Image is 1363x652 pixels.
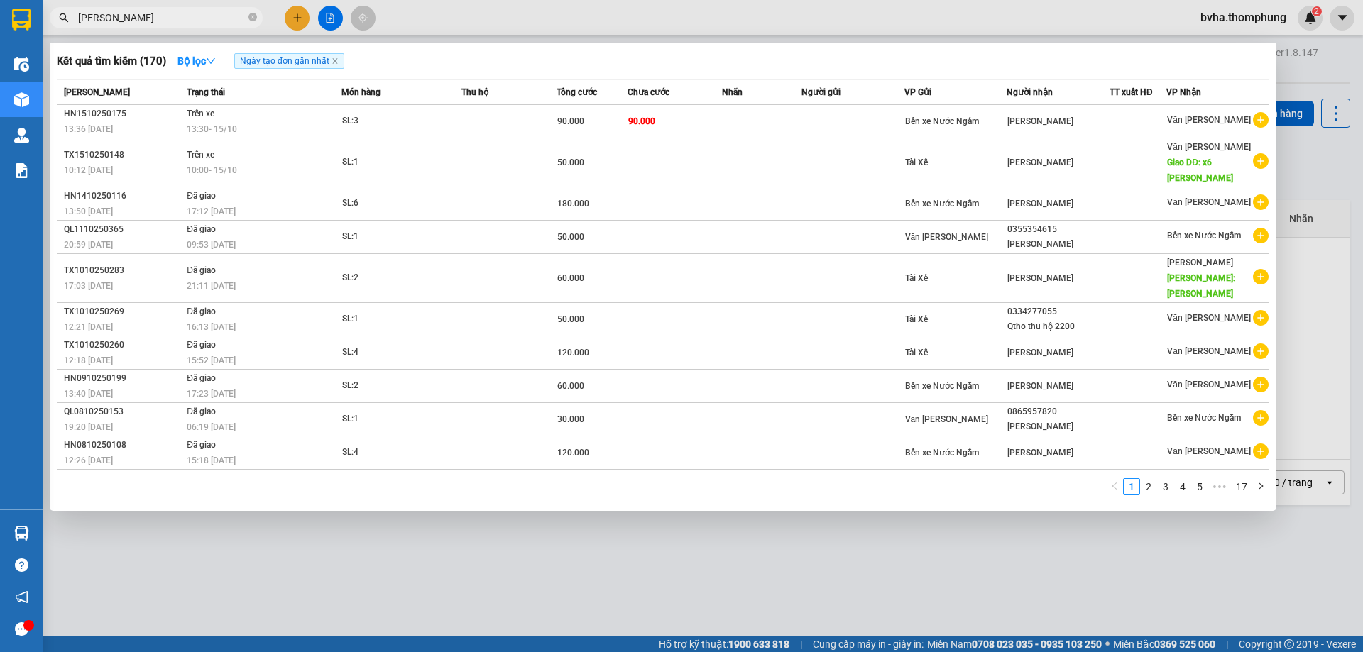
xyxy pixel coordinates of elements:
div: SL: 4 [342,345,449,360]
span: 50.000 [557,314,584,324]
span: Bến xe Nước Ngầm [1167,231,1241,241]
div: TX1010250283 [64,263,182,278]
span: Trên xe [187,109,214,118]
div: HN1510250175 [64,106,182,121]
span: 50.000 [557,158,584,167]
span: Trạng thái [187,87,225,97]
button: left [1106,478,1123,495]
strong: Bộ lọc [177,55,216,67]
span: 17:23 [DATE] [187,389,236,399]
a: 4 [1175,479,1190,494]
div: HN1410250116 [64,189,182,204]
span: Tài Xế [905,273,928,283]
img: warehouse-icon [14,57,29,72]
span: VP Gửi [904,87,931,97]
button: right [1252,478,1269,495]
span: 20:59 [DATE] [64,240,113,250]
span: 50.000 [557,232,584,242]
li: 1 [1123,478,1140,495]
span: Đã giao [187,373,216,383]
span: Nhãn [722,87,743,97]
span: Tài Xế [905,314,928,324]
span: Văn [PERSON_NAME] [1167,197,1251,207]
div: QL0810250153 [64,404,182,419]
li: 3 [1157,478,1174,495]
div: 0334277055 [1007,304,1109,319]
span: plus-circle [1253,194,1269,210]
span: plus-circle [1253,343,1269,359]
button: Bộ lọcdown [166,50,227,72]
span: 16:13 [DATE] [187,322,236,332]
span: 09:53 [DATE] [187,240,236,250]
div: SL: 2 [342,378,449,394]
span: Văn [PERSON_NAME] [905,414,989,424]
span: Đã giao [187,224,216,234]
span: Bến xe Nước Ngầm [1167,413,1241,423]
span: close-circle [248,13,257,21]
span: plus-circle [1253,410,1269,426]
span: Văn [PERSON_NAME] [1167,142,1251,152]
span: plus-circle [1253,443,1269,459]
span: down [206,56,216,66]
span: 13:36 [DATE] [64,124,113,134]
li: 5 [1191,478,1208,495]
div: [PERSON_NAME] [1007,446,1109,460]
div: TX1010250260 [64,338,182,353]
div: Qtho thu hộ 2200 [1007,319,1109,334]
span: 10:00 - 15/10 [187,165,237,175]
img: warehouse-icon [14,128,29,143]
span: plus-circle [1253,269,1269,284]
span: 120.000 [557,448,589,458]
span: plus-circle [1253,153,1269,169]
span: Đã giao [187,306,216,316]
span: 21:11 [DATE] [187,281,236,291]
a: 2 [1141,479,1156,494]
span: 15:18 [DATE] [187,455,236,465]
span: 13:30 - 15/10 [187,124,237,134]
span: 12:26 [DATE] [64,455,113,465]
div: [PERSON_NAME] [1007,346,1109,360]
span: Bến xe Nước Ngầm [905,381,979,391]
div: [PERSON_NAME] [1007,114,1109,129]
span: 120.000 [557,348,589,358]
img: warehouse-icon [14,526,29,541]
span: 60.000 [557,273,584,283]
span: 60.000 [557,381,584,391]
span: Người gửi [801,87,841,97]
a: 5 [1192,479,1208,494]
span: 19:20 [DATE] [64,422,113,432]
li: 4 [1174,478,1191,495]
span: 12:21 [DATE] [64,322,113,332]
span: ••• [1208,478,1231,495]
span: Ngày tạo đơn gần nhất [234,53,344,69]
span: VP Nhận [1166,87,1201,97]
span: close [332,57,339,65]
span: question-circle [15,558,28,572]
span: 10:12 [DATE] [64,165,113,175]
span: 17:03 [DATE] [64,281,113,291]
span: 13:40 [DATE] [64,389,113,399]
span: notification [15,590,28,604]
li: 17 [1231,478,1252,495]
span: [PERSON_NAME]: [PERSON_NAME] [1167,273,1235,299]
div: [PERSON_NAME] [1007,379,1109,394]
span: Bến xe Nước Ngầm [905,199,979,209]
div: SL: 3 [342,114,449,129]
span: 90.000 [628,116,655,126]
span: Đã giao [187,440,216,450]
span: plus-circle [1253,377,1269,392]
span: Đã giao [187,340,216,350]
li: Previous Page [1106,478,1123,495]
li: 2 [1140,478,1157,495]
img: logo-vxr [12,9,31,31]
span: close-circle [248,11,257,25]
span: Bến xe Nước Ngầm [905,448,979,458]
div: SL: 1 [342,155,449,170]
div: SL: 1 [342,311,449,327]
div: [PERSON_NAME] [1007,271,1109,286]
span: message [15,622,28,636]
span: Món hàng [341,87,381,97]
span: plus-circle [1253,310,1269,326]
span: left [1110,482,1119,490]
a: 17 [1232,479,1252,494]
